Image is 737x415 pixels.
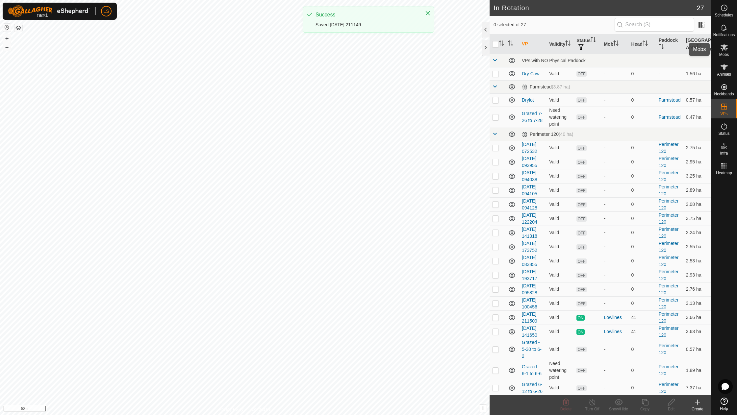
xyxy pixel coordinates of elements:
td: Valid [546,183,574,197]
span: OFF [576,244,586,250]
div: - [604,229,626,236]
p-sorticon: Activate to sort [643,41,648,47]
a: [DATE] 193717 [522,269,537,281]
span: (3.87 ha) [552,84,570,89]
span: Status [718,132,729,135]
p-sorticon: Activate to sort [591,38,596,43]
td: 0 [629,211,656,226]
th: Head [629,34,656,54]
span: Heatmap [716,171,732,175]
button: – [3,43,11,51]
div: Lowlines [604,314,626,321]
td: 0 [629,268,656,282]
td: Valid [546,211,574,226]
a: Help [711,395,737,413]
td: 0 [629,339,656,360]
td: 2.93 ha [683,268,711,282]
td: 2.76 ha [683,282,711,296]
a: Perimeter 120 [659,212,679,225]
a: Perimeter 120 [659,170,679,182]
td: - [656,67,683,80]
div: - [604,286,626,293]
span: 0 selected of 27 [494,21,615,28]
span: Help [720,407,728,411]
td: Valid [546,67,574,80]
span: ON [576,329,584,335]
a: Perimeter 120 [659,382,679,394]
a: Perimeter 120 [659,142,679,154]
span: OFF [576,347,586,352]
a: [DATE] 122204 [522,212,537,225]
a: Drylot [522,97,534,103]
a: Grazed - 5-30 to 6-2 [522,340,542,359]
a: [DATE] 072532 [522,142,537,154]
div: Success [316,11,418,19]
div: - [604,187,626,194]
div: - [604,97,626,104]
span: 27 [697,3,704,13]
a: Perimeter 120 [659,227,679,239]
td: Valid [546,381,574,395]
div: - [604,173,626,180]
span: Animals [717,72,731,76]
td: 0 [629,240,656,254]
td: 1.89 ha [683,360,711,381]
a: Dry Cow [522,71,540,76]
a: Contact Us [251,406,271,412]
span: ON [576,315,584,321]
a: Farmstead [659,97,681,103]
td: 0 [629,226,656,240]
td: 0 [629,296,656,310]
p-sorticon: Activate to sort [659,45,664,50]
button: + [3,35,11,42]
td: Valid [546,155,574,169]
td: 4.73 ha [683,395,711,409]
span: OFF [576,145,586,151]
td: Valid [546,282,574,296]
td: 0 [629,93,656,107]
td: 2.89 ha [683,183,711,197]
div: - [604,159,626,165]
td: Valid [546,268,574,282]
td: Valid [546,296,574,310]
th: Mob [601,34,628,54]
h2: In Rotation [494,4,697,12]
p-sorticon: Activate to sort [565,41,571,47]
div: Perimeter 120 [522,132,573,137]
td: 2.53 ha [683,254,711,268]
span: OFF [576,301,586,306]
a: [DATE] 211509 [522,311,537,324]
td: 0 [629,254,656,268]
button: Map Layers [14,24,22,32]
div: Copy [632,406,658,412]
a: [DATE] 141318 [522,227,537,239]
div: Create [684,406,711,412]
td: 2.75 ha [683,141,711,155]
a: Grazed - 6-1 to 6-6 [522,364,542,376]
td: Valid [546,197,574,211]
div: - [604,70,626,77]
div: - [604,384,626,391]
div: - [604,367,626,374]
a: Privacy Policy [219,406,243,412]
span: OFF [576,71,586,77]
td: Valid [546,226,574,240]
td: Valid [546,254,574,268]
td: 0.57 ha [683,339,711,360]
th: Validity [546,34,574,54]
a: [DATE] 094038 [522,170,537,182]
td: 41 [629,310,656,325]
a: [DATE] 094105 [522,184,537,196]
span: OFF [576,114,586,120]
td: 0 [629,183,656,197]
td: 3.75 ha [683,211,711,226]
td: 0 [629,360,656,381]
span: OFF [576,159,586,165]
td: 1.56 ha [683,67,711,80]
a: Perimeter 120 [659,311,679,324]
span: OFF [576,188,586,193]
div: - [604,201,626,208]
td: 41 [629,325,656,339]
a: Grazed 7-26 to 7-28 [522,111,543,123]
div: - [604,300,626,307]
